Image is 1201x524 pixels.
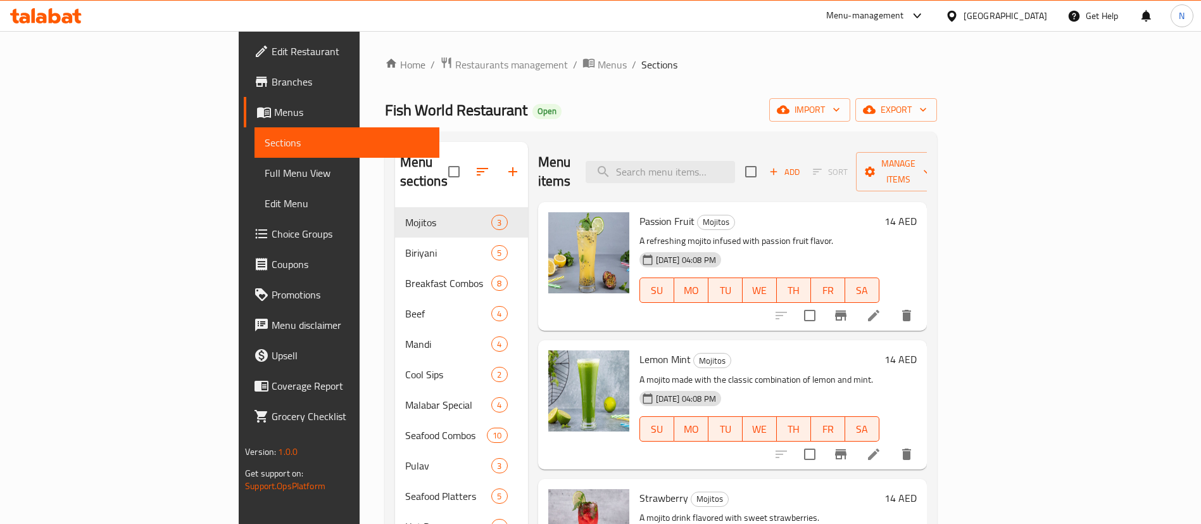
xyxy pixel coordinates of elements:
[405,489,492,504] span: Seafood Platters
[498,157,528,187] button: Add section
[639,212,695,231] span: Passion Fruit
[491,245,507,260] div: items
[265,196,429,211] span: Edit Menu
[891,439,922,470] button: delete
[492,278,506,290] span: 8
[697,215,735,230] div: Mojitos
[405,336,492,352] span: Mandi
[856,152,941,191] button: Manage items
[491,367,507,382] div: items
[548,212,629,293] img: Passion Fruit
[395,390,528,420] div: Malabar Special4
[492,308,506,320] span: 4
[674,278,708,303] button: MO
[244,249,439,279] a: Coupons
[492,399,506,411] span: 4
[826,300,856,331] button: Branch-specific-item
[244,97,439,127] a: Menus
[743,416,777,442] button: WE
[405,428,487,443] div: Seafood Combos
[651,254,721,266] span: [DATE] 04:08 PM
[651,393,721,405] span: [DATE] 04:08 PM
[884,350,917,368] h6: 14 AED
[245,465,303,482] span: Get support on:
[639,350,691,369] span: Lemon Mint
[395,207,528,238] div: Mojitos3
[491,489,507,504] div: items
[441,158,467,185] span: Select all sections
[405,367,492,382] span: Cool Sips
[779,102,840,118] span: import
[395,359,528,390] div: Cool Sips2
[272,226,429,241] span: Choice Groups
[693,353,731,368] div: Mojitos
[674,416,708,442] button: MO
[782,420,806,438] span: TH
[440,56,568,73] a: Restaurants management
[639,278,674,303] button: SU
[395,268,528,298] div: Breakfast Combos8
[385,56,937,73] nav: breadcrumb
[845,278,879,303] button: SA
[492,460,506,472] span: 3
[748,420,772,438] span: WE
[405,215,492,230] div: Mojitos
[272,44,429,59] span: Edit Restaurant
[691,492,728,506] span: Mojitos
[491,336,507,352] div: items
[639,233,879,249] p: A refreshing mojito infused with passion fruit flavor.
[639,372,879,388] p: A mojito made with the classic combination of lemon and mint.
[385,96,527,124] span: Fish World Restaurant
[491,306,507,321] div: items
[265,165,429,181] span: Full Menu View
[586,161,735,183] input: search
[405,397,492,412] span: Malabar Special
[395,481,528,511] div: Seafood Platters5
[645,420,669,438] span: SU
[866,308,881,323] a: Edit menu item
[244,36,439,67] a: Edit Restaurant
[491,397,507,412] div: items
[639,416,674,442] button: SU
[708,416,743,442] button: TU
[714,420,738,438] span: TU
[777,416,811,442] button: TH
[395,420,528,451] div: Seafood Combos10
[641,57,677,72] span: Sections
[811,416,845,442] button: FR
[405,276,492,291] span: Breakfast Combos
[487,430,506,442] span: 10
[244,219,439,249] a: Choice Groups
[598,57,627,72] span: Menus
[694,354,731,368] span: Mojitos
[492,217,506,229] span: 3
[244,371,439,401] a: Coverage Report
[691,492,729,507] div: Mojitos
[538,153,571,191] h2: Menu items
[265,135,429,150] span: Sections
[826,8,904,23] div: Menu-management
[865,102,927,118] span: export
[274,105,429,120] span: Menus
[582,56,627,73] a: Menus
[764,162,805,182] button: Add
[491,458,507,473] div: items
[738,158,764,185] span: Select section
[884,212,917,230] h6: 14 AED
[714,281,738,300] span: TU
[1179,9,1185,23] span: N
[679,420,703,438] span: MO
[244,279,439,310] a: Promotions
[639,489,688,508] span: Strawberry
[492,247,506,259] span: 5
[272,348,429,363] span: Upsell
[405,306,492,321] div: Beef
[245,478,325,494] a: Support.OpsPlatform
[805,162,856,182] span: Select section first
[395,298,528,329] div: Beef4
[764,162,805,182] span: Add item
[278,444,298,460] span: 1.0.0
[796,302,823,329] span: Select to update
